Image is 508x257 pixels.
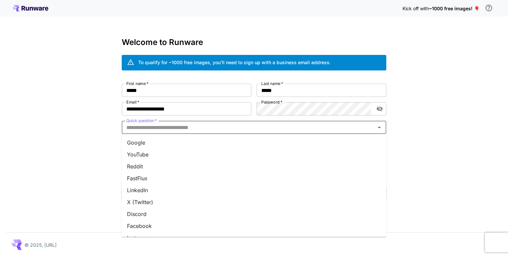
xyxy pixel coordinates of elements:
li: Google [122,137,386,149]
div: To qualify for ~1000 free images, you’ll need to sign up with a business email address. [138,59,331,66]
span: Kick off with [402,6,429,11]
li: LinkedIn [122,184,386,196]
li: X (Twitter) [122,196,386,208]
li: Facebook [122,220,386,232]
li: YouTube [122,149,386,160]
li: FastFlux [122,172,386,184]
button: toggle password visibility [374,103,386,115]
h3: Welcome to Runware [122,38,386,47]
label: First name [126,81,148,86]
button: In order to qualify for free credit, you need to sign up with a business email address and click ... [482,1,495,15]
label: Email [126,99,139,105]
li: Instagram [122,232,386,244]
label: Last name [261,81,283,86]
span: ~1000 free images! 🎈 [429,6,480,11]
button: Close [375,123,384,132]
label: Password [261,99,282,105]
li: Reddit [122,160,386,172]
label: Quick question [126,118,157,123]
p: © 2025, [URL] [24,241,57,248]
li: Discord [122,208,386,220]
